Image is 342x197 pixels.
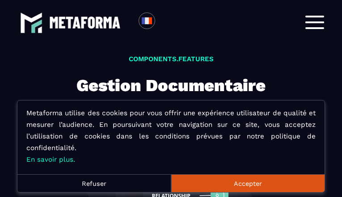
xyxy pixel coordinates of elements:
input: Search for option [163,17,169,28]
img: fr [141,15,152,26]
button: Refuser [17,174,171,192]
div: Search for option [155,13,177,32]
img: logo [49,17,121,28]
button: Accepter [171,174,325,192]
a: En savoir plus. [26,155,75,163]
h1: Gestion Documentaire [76,71,266,100]
p: Metaforma utilise des cookies pour vous offrir une expérience utilisateur de qualité et mesurer l... [26,107,316,165]
p: components.features [76,54,266,65]
img: logo [20,12,42,34]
